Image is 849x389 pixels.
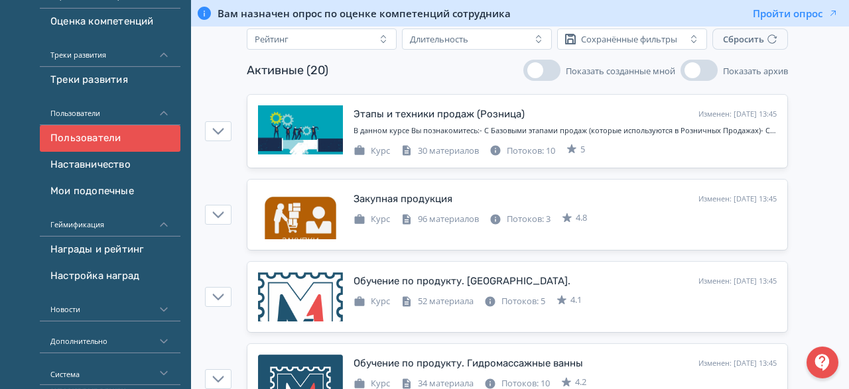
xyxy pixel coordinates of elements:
[402,28,552,50] button: Длительность
[40,321,180,353] div: Дополнительно
[354,356,583,371] div: Обучение по продукту. Гидромассажные ванны
[576,211,587,225] span: 4.8
[247,62,328,80] div: Активные (20)
[40,290,180,321] div: Новости
[354,144,390,158] div: Курс
[401,213,479,226] div: 96 материалов
[40,93,180,125] div: Пользователи
[218,7,511,20] span: Вам назначен опрос по оценке компетенций сотрудника
[40,67,180,93] a: Треки развития
[580,143,585,156] span: 5
[490,144,555,158] div: Потоков: 10
[698,194,777,205] div: Изменен: [DATE] 13:45
[712,28,788,50] button: Сбросить
[40,178,180,205] a: Мои подопечные
[354,107,525,122] div: Этапы и техники продаж (Розница)
[484,295,545,308] div: Потоков: 5
[557,28,707,50] button: Сохранённые фильтры
[40,152,180,178] a: Наставничество
[354,213,390,226] div: Курс
[723,65,788,77] span: Показать архив
[575,376,586,389] span: 4.2
[698,276,777,287] div: Изменен: [DATE] 13:45
[698,358,777,369] div: Изменен: [DATE] 13:45
[247,28,397,50] button: Рейтинг
[40,9,180,35] a: Оценка компетенций
[354,125,777,137] div: В данном курсе Вы познакомитесь:- С Базовыми этапами продаж (которые используются в Розничных Про...
[354,295,390,308] div: Курс
[581,34,677,44] div: Сохранённые фильтры
[354,192,452,207] div: Закупная продукция
[401,144,479,158] div: 30 материалов
[40,205,180,237] div: Геймификация
[753,7,838,20] button: Пройти опрос
[410,34,468,44] div: Длительность
[40,263,180,290] a: Настройка наград
[40,237,180,263] a: Награды и рейтинг
[255,34,289,44] div: Рейтинг
[354,274,570,289] div: Обучение по продукту. Мебель.
[40,125,180,152] a: Пользователи
[698,109,777,120] div: Изменен: [DATE] 13:45
[40,35,180,67] div: Треки развития
[401,295,474,308] div: 52 материала
[40,353,180,385] div: Система
[570,294,582,307] span: 4.1
[490,213,551,226] div: Потоков: 3
[566,65,675,77] span: Показать созданные мной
